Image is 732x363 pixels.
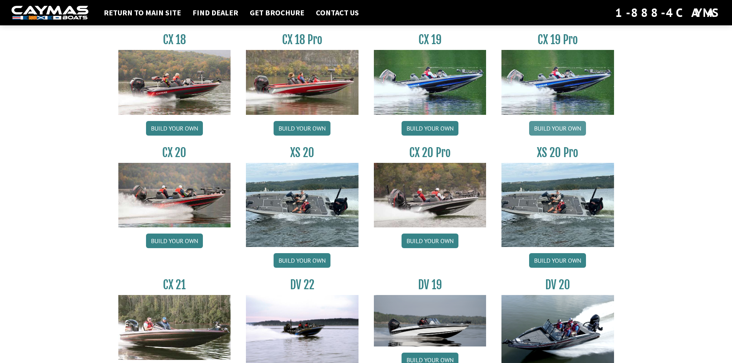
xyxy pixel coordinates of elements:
[374,33,486,47] h3: CX 19
[246,8,308,18] a: Get Brochure
[374,163,486,227] img: CX-20Pro_thumbnail.jpg
[100,8,185,18] a: Return to main site
[615,4,720,21] div: 1-888-4CAYMAS
[246,50,359,114] img: CX-18SS_thumbnail.jpg
[246,33,359,47] h3: CX 18 Pro
[501,163,614,247] img: XS_20_resized.jpg
[501,278,614,292] h3: DV 20
[374,146,486,160] h3: CX 20 Pro
[118,33,231,47] h3: CX 18
[246,278,359,292] h3: DV 22
[274,253,330,268] a: Build your own
[501,50,614,114] img: CX19_thumbnail.jpg
[312,8,363,18] a: Contact Us
[402,121,458,136] a: Build your own
[118,163,231,227] img: CX-20_thumbnail.jpg
[402,234,458,248] a: Build your own
[118,50,231,114] img: CX-18S_thumbnail.jpg
[118,278,231,292] h3: CX 21
[118,146,231,160] h3: CX 20
[146,121,203,136] a: Build your own
[12,6,88,20] img: white-logo-c9c8dbefe5ff5ceceb0f0178aa75bf4bb51f6bca0971e226c86eb53dfe498488.png
[374,295,486,346] img: dv-19-ban_from_website_for_caymas_connect.png
[246,163,359,247] img: XS_20_resized.jpg
[529,121,586,136] a: Build your own
[246,146,359,160] h3: XS 20
[146,234,203,248] a: Build your own
[529,253,586,268] a: Build your own
[274,121,330,136] a: Build your own
[374,278,486,292] h3: DV 19
[374,50,486,114] img: CX19_thumbnail.jpg
[118,295,231,360] img: CX21_thumb.jpg
[501,33,614,47] h3: CX 19 Pro
[501,146,614,160] h3: XS 20 Pro
[189,8,242,18] a: Find Dealer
